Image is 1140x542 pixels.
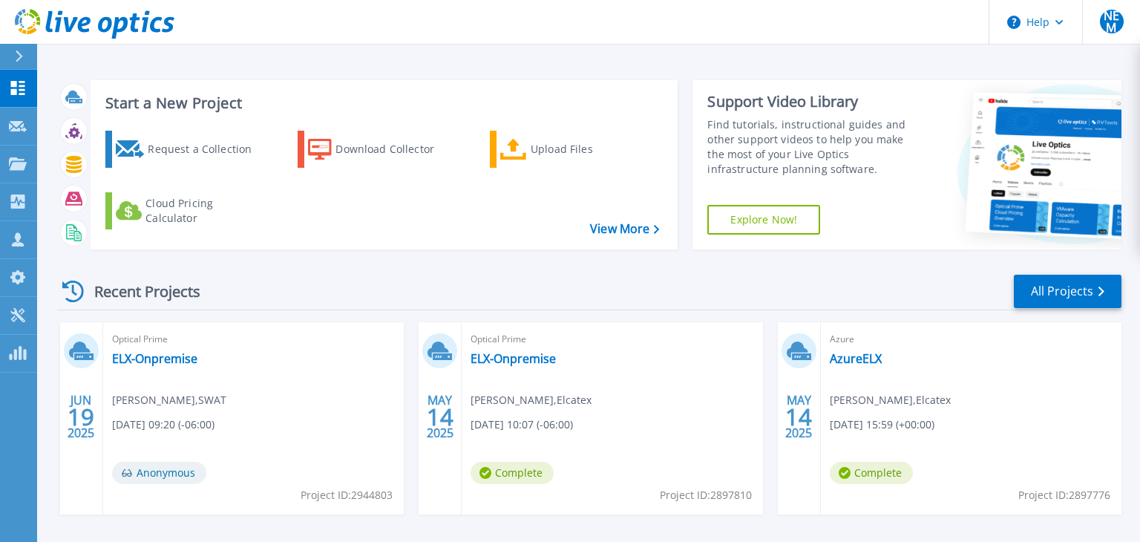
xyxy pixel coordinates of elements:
span: 19 [68,411,94,423]
span: Complete [830,462,913,484]
a: ELX-Onpremise [471,351,556,366]
span: [DATE] 10:07 (-06:00) [471,417,573,433]
div: Cloud Pricing Calculator [145,196,264,226]
div: MAY 2025 [426,390,454,444]
a: Upload Files [490,131,655,168]
span: Azure [830,331,1113,347]
span: Project ID: 2897776 [1018,487,1110,503]
div: Download Collector [335,134,454,164]
span: Project ID: 2944803 [301,487,393,503]
span: 14 [785,411,812,423]
div: JUN 2025 [67,390,95,444]
span: [DATE] 09:20 (-06:00) [112,417,214,433]
span: [PERSON_NAME] , SWAT [112,392,226,408]
div: Support Video Library [707,92,923,111]
span: Anonymous [112,462,206,484]
div: Recent Projects [57,273,220,310]
div: Request a Collection [148,134,266,164]
span: Optical Prime [471,331,753,347]
span: Complete [471,462,554,484]
span: Project ID: 2897810 [660,487,752,503]
div: MAY 2025 [784,390,813,444]
a: Download Collector [298,131,463,168]
a: Request a Collection [105,131,271,168]
span: [DATE] 15:59 (+00:00) [830,417,934,433]
span: Optical Prime [112,331,395,347]
a: All Projects [1014,275,1121,308]
div: Upload Files [531,134,649,164]
span: 14 [427,411,453,423]
a: AzureELX [830,351,882,366]
span: NEM [1100,10,1124,33]
a: ELX-Onpremise [112,351,197,366]
a: Explore Now! [707,205,820,235]
a: View More [590,222,659,236]
h3: Start a New Project [105,95,659,111]
a: Cloud Pricing Calculator [105,192,271,229]
span: [PERSON_NAME] , Elcatex [830,392,951,408]
span: [PERSON_NAME] , Elcatex [471,392,592,408]
div: Find tutorials, instructional guides and other support videos to help you make the most of your L... [707,117,923,177]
